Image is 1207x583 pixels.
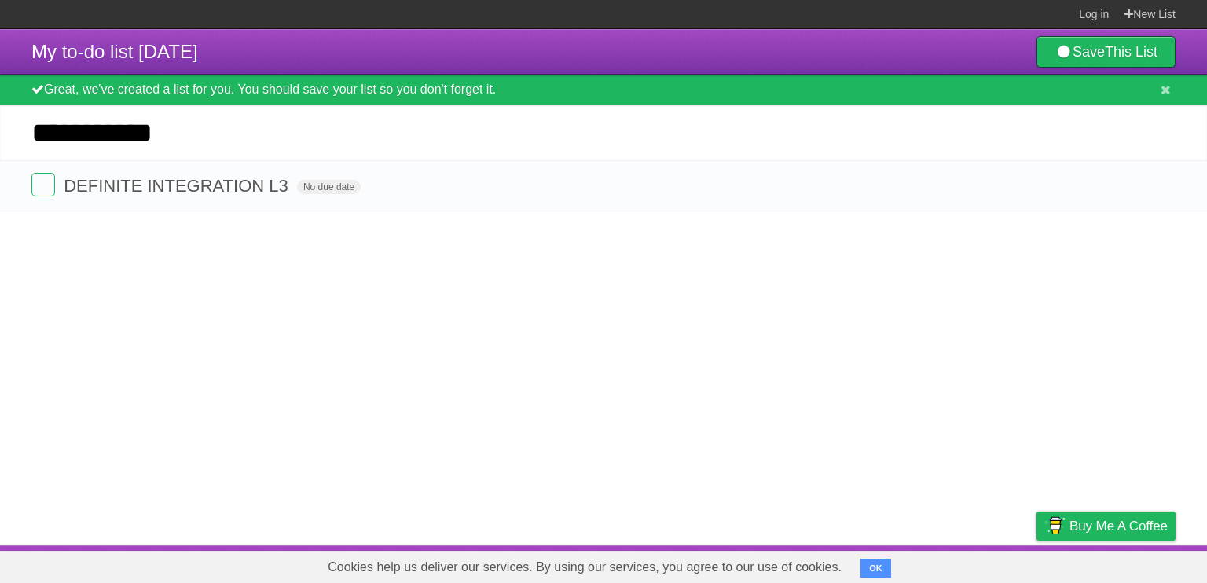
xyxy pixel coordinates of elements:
[312,552,857,583] span: Cookies help us deliver our services. By using our services, you agree to our use of cookies.
[1069,512,1168,540] span: Buy me a coffee
[1105,44,1157,60] b: This List
[879,549,943,579] a: Developers
[31,173,55,196] label: Done
[1016,549,1057,579] a: Privacy
[1036,36,1176,68] a: SaveThis List
[1044,512,1066,539] img: Buy me a coffee
[31,41,198,62] span: My to-do list [DATE]
[1077,549,1176,579] a: Suggest a feature
[64,176,292,196] span: DEFINITE INTEGRATION L3
[963,549,997,579] a: Terms
[297,180,361,194] span: No due date
[860,559,891,577] button: OK
[1036,511,1176,541] a: Buy me a coffee
[827,549,860,579] a: About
